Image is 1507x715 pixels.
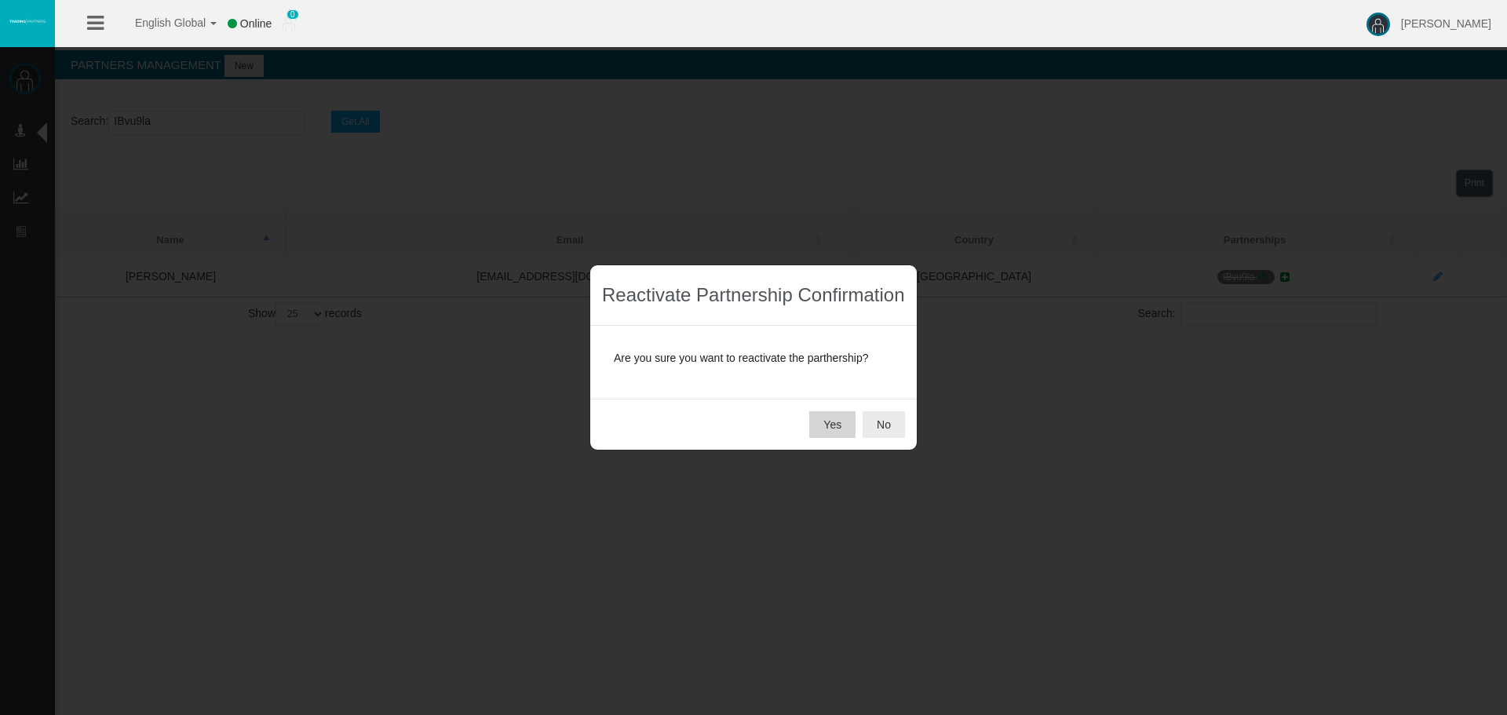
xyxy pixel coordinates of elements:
[614,349,893,367] p: Are you sure you want to reactivate the parthership?
[1401,17,1491,30] span: [PERSON_NAME]
[115,16,206,29] span: English Global
[863,411,905,438] button: No
[283,16,295,32] img: user_small.png
[809,411,856,438] button: Yes
[602,285,905,305] h3: Reactivate Partnership Confirmation
[240,17,272,30] span: Online
[8,18,47,24] img: logo.svg
[1367,13,1390,36] img: user-image
[286,9,299,20] span: 0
